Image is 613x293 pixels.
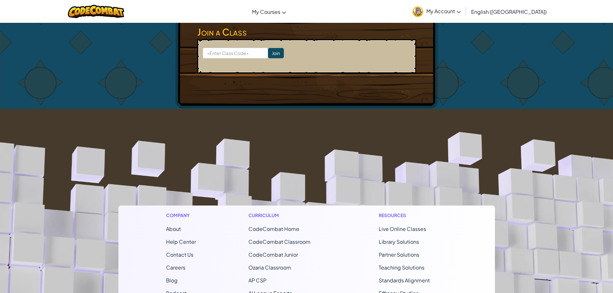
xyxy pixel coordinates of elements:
[248,251,298,258] a: CodeCombat Junior
[413,6,423,17] img: avatar
[379,251,419,258] a: Partner Solutions
[166,212,196,219] h1: Company
[379,212,447,219] h1: Resources
[268,48,284,58] input: Join
[166,225,181,232] a: About
[197,25,416,39] h3: Join a Class
[471,8,547,15] span: English ([GEOGRAPHIC_DATA])
[379,225,426,232] a: Live Online Classes
[166,277,178,284] a: Blog
[468,3,550,20] a: English ([GEOGRAPHIC_DATA])
[68,5,124,18] img: CodeCombat logo
[426,8,461,14] span: My Account
[409,1,464,22] a: My Account
[249,3,289,20] a: My Courses
[379,277,430,284] a: Standards Alignment
[248,238,311,245] a: CodeCombat Classroom
[248,277,266,284] a: AP CSP
[379,264,424,271] a: Teaching Solutions
[203,48,268,59] input: <Enter Class Code>
[248,225,299,232] span: CodeCombat Home
[166,238,196,245] a: Help Center
[166,264,185,271] a: Careers
[252,8,280,15] span: My Courses
[379,238,419,245] a: Library Solutions
[248,212,326,219] h1: Curriculum
[166,251,193,258] span: Contact Us
[248,264,291,271] a: Ozaria Classroom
